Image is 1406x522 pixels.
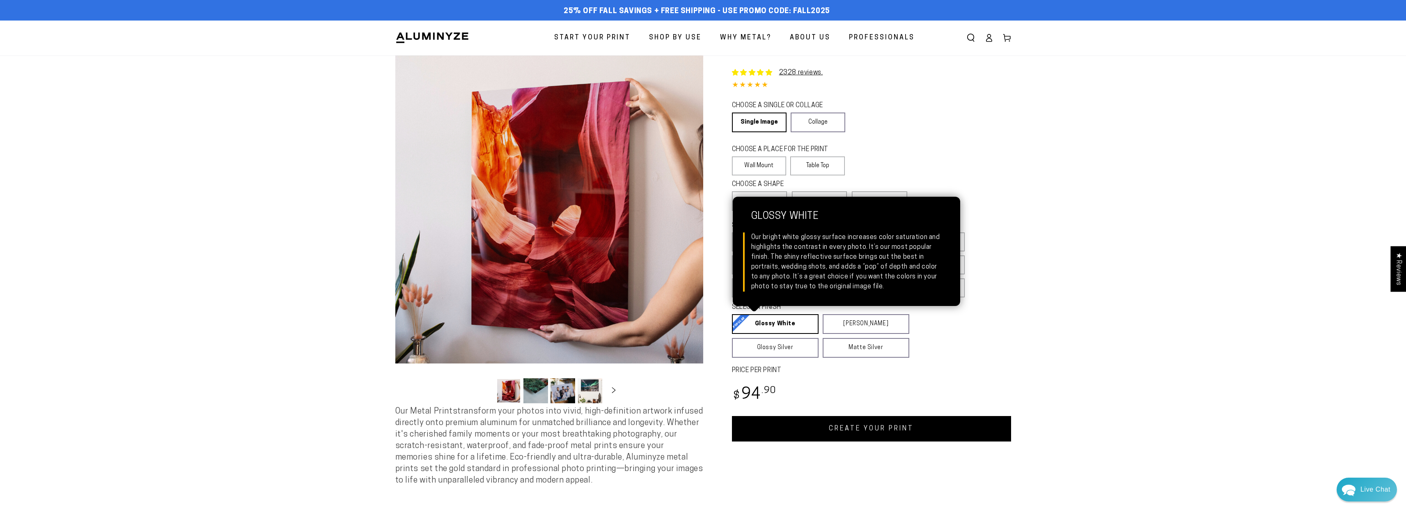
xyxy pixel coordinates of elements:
[1337,478,1397,501] div: Chat widget toggle
[395,32,469,44] img: Aluminyze
[823,314,909,334] a: [PERSON_NAME]
[732,416,1011,442] a: CREATE YOUR PRINT
[790,32,830,44] span: About Us
[523,378,548,403] button: Load image 2 in gallery view
[751,211,942,232] strong: Glossy White
[732,80,1011,92] div: 4.85 out of 5.0 stars
[761,386,776,396] sup: .90
[790,156,845,175] label: Table Top
[496,378,521,403] button: Load image 1 in gallery view
[77,12,98,34] img: Marie J
[578,378,602,403] button: Load image 4 in gallery view
[823,338,909,358] a: Matte Silver
[605,382,623,400] button: Slide right
[843,27,921,49] a: Professionals
[60,12,81,34] img: John
[1360,478,1390,501] div: Contact Us Directly
[554,32,631,44] span: Start Your Print
[751,232,942,292] div: Our bright white glossy surface increases color saturation and highlights the contrast in every p...
[732,387,777,403] bdi: 94
[732,232,776,251] label: 5x7
[732,338,819,358] a: Glossy Silver
[649,32,702,44] span: Shop By Use
[732,314,819,334] a: Glossy White
[94,12,115,34] img: Helga
[962,29,980,47] summary: Search our site
[732,303,890,312] legend: SELECT A FINISH
[791,113,845,132] a: Collage
[732,278,776,297] label: 20x40
[743,196,776,206] span: Rectangle
[732,255,776,274] label: 10x20
[779,69,823,76] a: 2328 reviews.
[849,32,915,44] span: Professionals
[564,7,830,16] span: 25% off FALL Savings + Free Shipping - Use Promo Code: FALL2025
[548,27,637,49] a: Start Your Print
[732,366,1011,375] label: PRICE PER PRINT
[395,55,703,406] media-gallery: Gallery Viewer
[476,382,494,400] button: Slide left
[88,234,111,240] span: Re:amaze
[732,113,787,132] a: Single Image
[62,41,112,47] span: Away until [DATE]
[732,180,839,189] legend: CHOOSE A SHAPE
[63,236,111,240] span: We run on
[643,27,708,49] a: Shop By Use
[784,27,837,49] a: About Us
[720,32,771,44] span: Why Metal?
[395,407,703,485] span: Our Metal Prints transform your photos into vivid, high-definition artwork infused directly onto ...
[732,221,896,230] legend: SELECT A SIZE
[54,248,120,261] a: Leave A Message
[732,156,787,175] label: Wall Mount
[732,145,837,154] legend: CHOOSE A PLACE FOR THE PRINT
[808,196,831,206] span: Square
[732,101,838,110] legend: CHOOSE A SINGLE OR COLLAGE
[550,378,575,403] button: Load image 3 in gallery view
[733,391,740,402] span: $
[1390,246,1406,292] div: Click to open Judge.me floating reviews tab
[714,27,778,49] a: Why Metal?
